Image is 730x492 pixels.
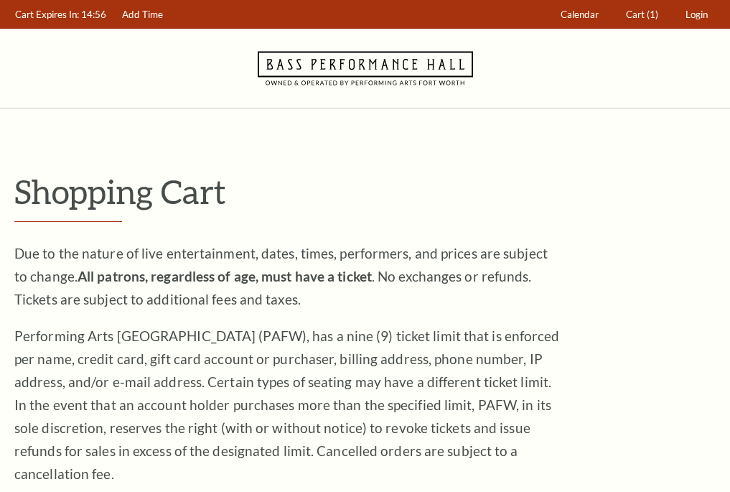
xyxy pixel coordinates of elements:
[679,1,715,29] a: Login
[561,9,599,20] span: Calendar
[14,245,548,307] span: Due to the nature of live entertainment, dates, times, performers, and prices are subject to chan...
[626,9,645,20] span: Cart
[78,268,372,284] strong: All patrons, regardless of age, must have a ticket
[554,1,606,29] a: Calendar
[14,173,716,210] p: Shopping Cart
[619,1,665,29] a: Cart (1)
[685,9,708,20] span: Login
[81,9,106,20] span: 14:56
[116,1,170,29] a: Add Time
[14,325,560,486] p: Performing Arts [GEOGRAPHIC_DATA] (PAFW), has a nine (9) ticket limit that is enforced per name, ...
[647,9,658,20] span: (1)
[15,9,79,20] span: Cart Expires In:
